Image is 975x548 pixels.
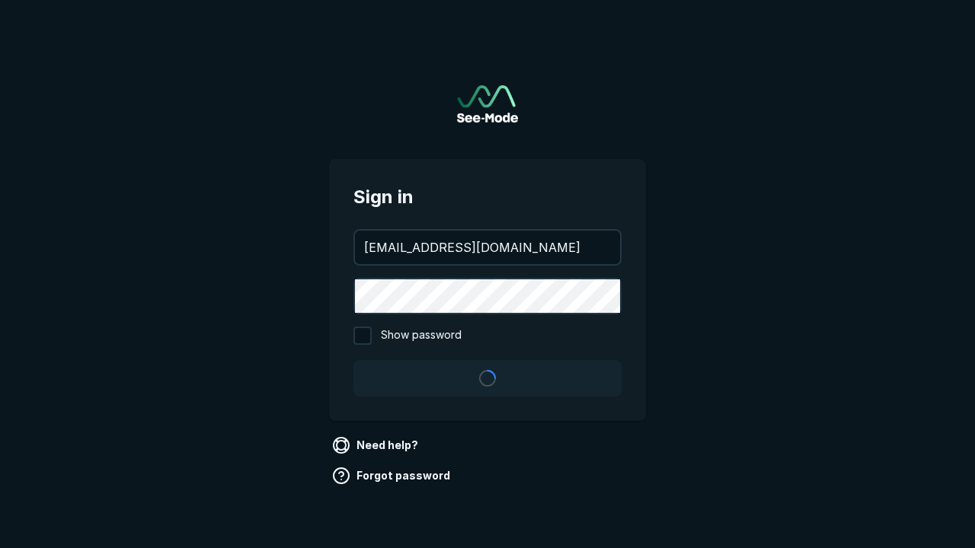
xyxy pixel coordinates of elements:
span: Sign in [353,183,622,211]
span: Show password [381,327,462,345]
input: your@email.com [355,231,620,264]
a: Forgot password [329,464,456,488]
img: See-Mode Logo [457,85,518,123]
a: Go to sign in [457,85,518,123]
a: Need help? [329,433,424,457]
